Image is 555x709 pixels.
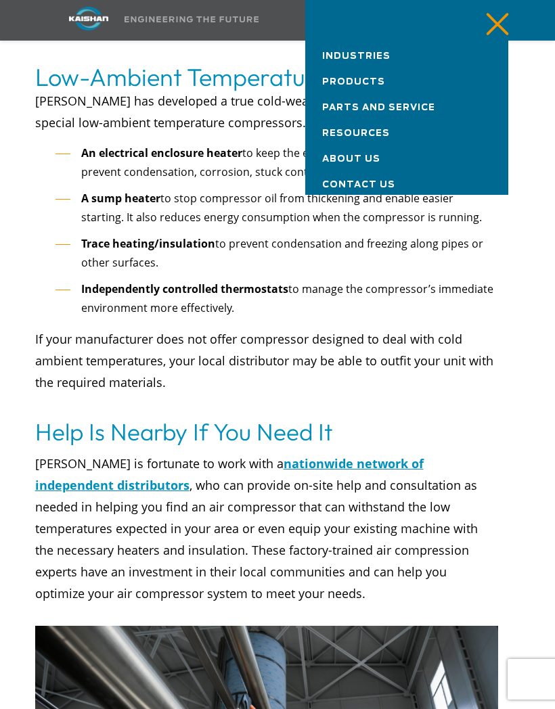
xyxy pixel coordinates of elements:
span: Parts and Service [322,104,435,112]
nav: Main menu [305,41,508,195]
p: If your manufacturer does not offer compressor designed to deal with cold ambient temperatures, y... [35,328,498,415]
span: Resources [322,129,390,138]
b: An electrical enclosure heater [81,145,242,160]
b: Trace heating/insulation [81,236,215,251]
h4: Low-Ambient Temperature Compressors [35,64,498,90]
a: Industries [305,41,508,66]
a: nationwide network of independent distributors [35,455,424,493]
span: Contact Us [322,181,395,189]
a: Resources [305,118,508,143]
a: mobile menu [476,9,499,32]
p: [PERSON_NAME] has developed a true cold-weather air compressor with its special low-ambient tempe... [35,90,498,133]
a: About Us [305,143,508,169]
img: kaishan logo [38,7,139,30]
li: to manage the compressor’s immediate environment more effectively. [56,279,498,318]
img: Engineering the future [125,16,259,22]
a: Contact Us [305,169,508,195]
span: Products [322,78,385,87]
h3: Help Is Nearby If You Need It [35,415,498,449]
li: to keep the electrical elements warm enough to prevent condensation, corrosion, stuck contents an... [56,143,498,182]
b: Independently controlled thermostats [81,281,288,296]
li: to stop compressor oil from thickening and enable easier starting. It also reduces energy consump... [56,189,498,227]
b: A sump heater [81,191,160,206]
a: Products [305,66,508,92]
span: Industries [322,52,391,61]
li: to prevent condensation and freezing along pipes or other surfaces. [56,234,498,273]
a: Parts and Service [305,92,508,118]
span: About Us [322,155,380,164]
p: [PERSON_NAME] is fortunate to work with a , who can provide on-site help and consultation as need... [35,453,498,626]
